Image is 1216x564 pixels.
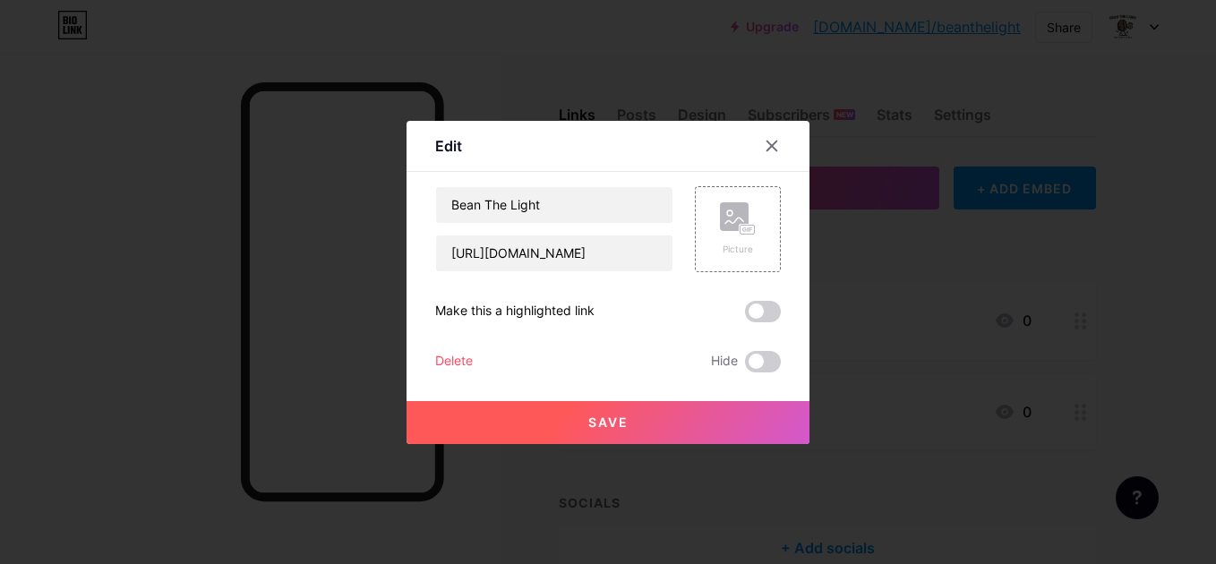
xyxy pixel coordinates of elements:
input: URL [436,235,672,271]
div: Picture [720,243,756,256]
input: Title [436,187,672,223]
span: Hide [711,351,738,372]
button: Save [407,401,809,444]
div: Delete [435,351,473,372]
span: Save [588,414,629,430]
div: Edit [435,135,462,157]
div: Make this a highlighted link [435,301,595,322]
